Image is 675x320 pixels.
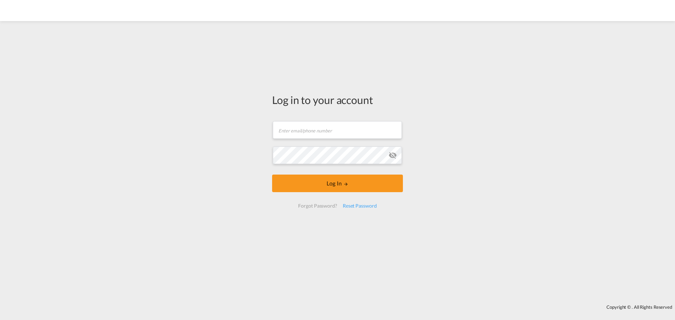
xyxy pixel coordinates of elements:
md-icon: icon-eye-off [388,151,397,159]
button: LOGIN [272,175,403,192]
div: Reset Password [340,200,380,212]
input: Enter email/phone number [273,121,402,139]
div: Forgot Password? [295,200,340,212]
div: Log in to your account [272,92,403,107]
